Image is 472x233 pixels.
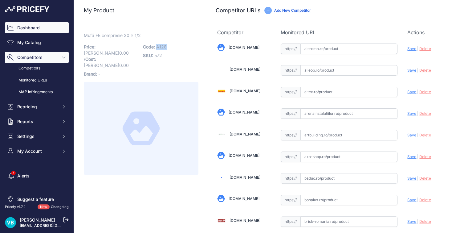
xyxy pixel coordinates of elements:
span: https:// [281,152,300,162]
div: Pricefy v1.7.2 [5,204,26,210]
span: Price: [84,44,96,49]
input: axa-shop.ro/product [300,152,398,162]
a: [EMAIL_ADDRESS][DOMAIN_NAME] [20,223,84,228]
span: Save [407,46,416,51]
span: Code: [143,44,155,49]
a: Add New Competitor [274,8,311,13]
span: | [417,133,418,137]
a: [DOMAIN_NAME] [230,89,260,93]
span: Save [407,111,416,116]
span: Save [407,176,416,181]
span: https:// [281,65,300,76]
span: https:// [281,87,300,97]
span: Save [407,68,416,73]
p: Actions [407,29,461,36]
span: https:// [281,173,300,184]
img: Pricefy Logo [5,6,49,12]
a: Dashboard [5,22,69,33]
span: / [PERSON_NAME] [84,56,129,68]
input: bonalux.ro/product [300,195,398,205]
a: [PERSON_NAME] [20,217,55,223]
p: Monitored URL [281,29,398,36]
span: 0.00 [119,63,129,68]
span: Settings [17,133,58,139]
span: | [417,154,418,159]
span: Save [407,219,416,224]
span: Reports [17,119,58,125]
button: Settings [5,131,69,142]
input: artbuilding.ro/product [300,130,398,140]
span: | [417,89,418,94]
span: | [417,46,418,51]
a: MAP infringements [5,87,69,98]
a: [DOMAIN_NAME] [230,218,260,223]
a: [DOMAIN_NAME] [230,67,260,72]
span: Cost: [85,56,96,62]
input: aleroma.ro/product [300,44,398,54]
span: Save [407,154,416,159]
span: SKU: [143,53,153,58]
span: https:// [281,195,300,205]
h3: My Product [84,6,198,15]
a: [DOMAIN_NAME] [229,153,259,158]
a: [DOMAIN_NAME] [230,132,260,136]
span: Save [407,198,416,202]
button: Reports [5,116,69,127]
span: | [417,198,418,202]
span: Delete [419,133,431,137]
h3: Competitor URLs [216,6,261,15]
input: altex.ro/product [300,87,398,97]
span: Repricing [17,104,58,110]
span: https:// [281,130,300,140]
span: | [417,111,418,116]
span: | [417,68,418,73]
span: Delete [419,89,431,94]
span: https:// [281,44,300,54]
span: - [98,71,100,77]
a: [DOMAIN_NAME] [229,196,259,201]
button: My Account [5,146,69,157]
input: alleop.ro/product [300,65,398,76]
a: Changelog [51,205,69,209]
span: Brand: [84,71,97,77]
span: Delete [419,219,431,224]
button: Competitors [5,52,69,63]
span: New [38,204,50,210]
span: A128 [156,44,167,49]
span: Delete [419,68,431,73]
input: arenainstalatiilor.ro/product [300,108,398,119]
span: https:// [281,108,300,119]
a: Monitored URLs [5,75,69,86]
button: Repricing [5,101,69,112]
span: 0.00 [119,50,129,56]
p: [PERSON_NAME] [84,43,139,70]
a: [DOMAIN_NAME] [229,45,259,50]
span: Mufă FE compresie 20 x 1/2 [84,31,141,39]
input: brick-romania.ro/product [300,216,398,227]
span: https:// [281,216,300,227]
span: Delete [419,198,431,202]
span: Delete [419,154,431,159]
span: | [417,219,418,224]
a: My Catalog [5,37,69,48]
span: | [417,176,418,181]
span: 572 [154,53,162,58]
span: Save [407,133,416,137]
span: Competitors [17,54,58,60]
input: baduc.ro/product [300,173,398,184]
span: Save [407,89,416,94]
span: My Account [17,148,58,154]
span: Delete [419,111,431,116]
a: [DOMAIN_NAME] [229,110,259,114]
nav: Sidebar [5,22,69,205]
span: Delete [419,176,431,181]
a: Alerts [5,170,69,181]
p: Competitor [217,29,271,36]
a: [DOMAIN_NAME] [230,175,260,180]
a: Competitors [5,63,69,74]
span: Delete [419,46,431,51]
a: Suggest a feature [5,194,69,205]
